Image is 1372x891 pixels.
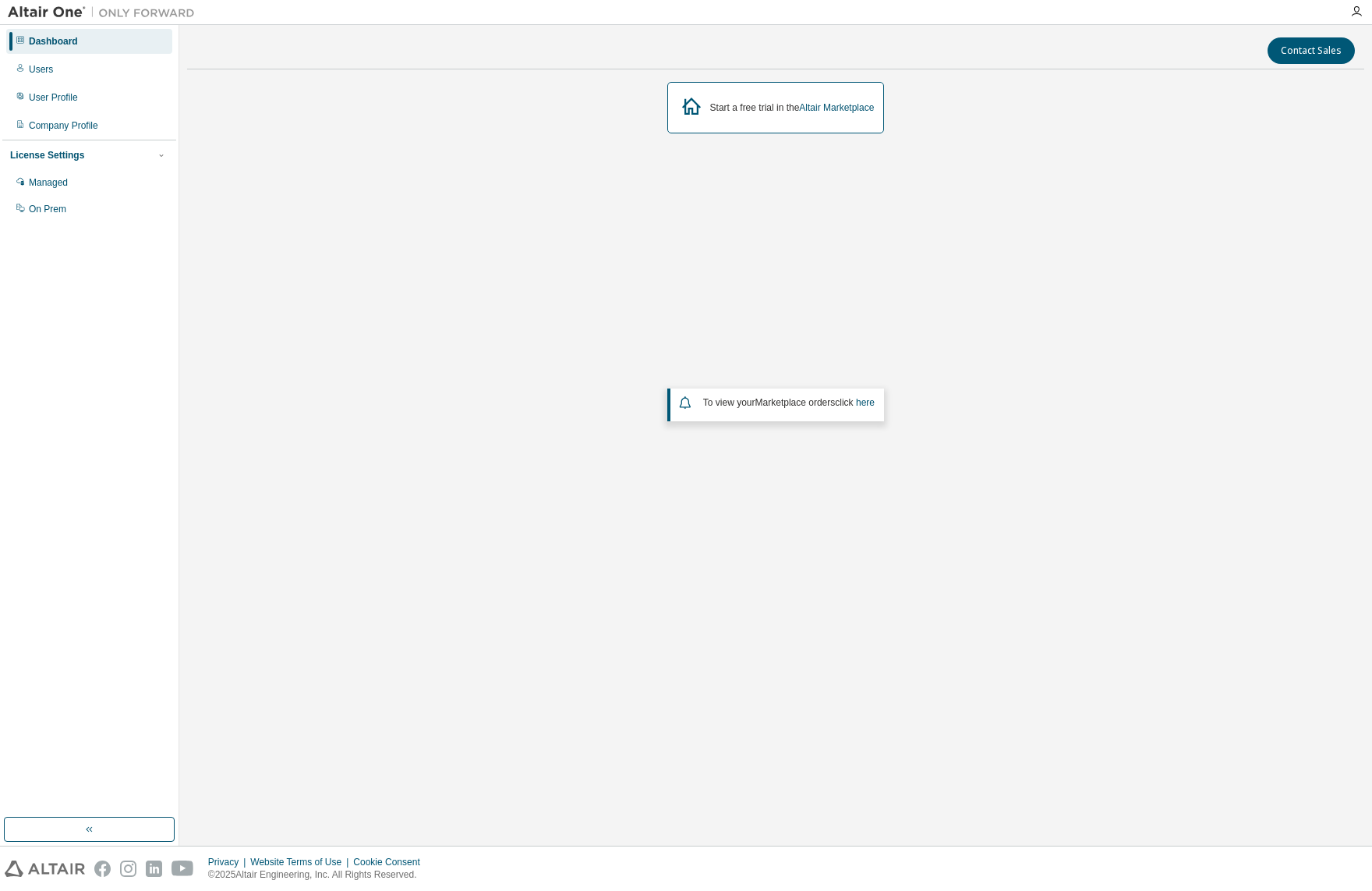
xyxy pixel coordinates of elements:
[1268,37,1355,64] button: Contact Sales
[856,397,875,408] a: here
[755,397,836,408] em: Marketplace orders
[799,102,874,113] a: Altair Marketplace
[710,101,875,114] div: Start a free trial in the
[29,176,68,189] div: Managed
[29,35,78,48] div: Dashboard
[208,856,250,868] div: Privacy
[29,119,98,132] div: Company Profile
[8,5,203,20] img: Altair One
[703,397,875,408] span: To view your click
[120,861,136,877] img: instagram.svg
[94,861,111,877] img: facebook.svg
[208,868,430,882] p: © 2025 Altair Engineering, Inc. All Rights Reserved.
[29,203,66,215] div: On Prem
[353,856,429,868] div: Cookie Consent
[29,63,53,76] div: Users
[171,861,194,877] img: youtube.svg
[29,91,78,104] div: User Profile
[10,149,84,162] div: License Settings
[250,856,353,868] div: Website Terms of Use
[146,861,162,877] img: linkedin.svg
[5,861,85,877] img: altair_logo.svg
